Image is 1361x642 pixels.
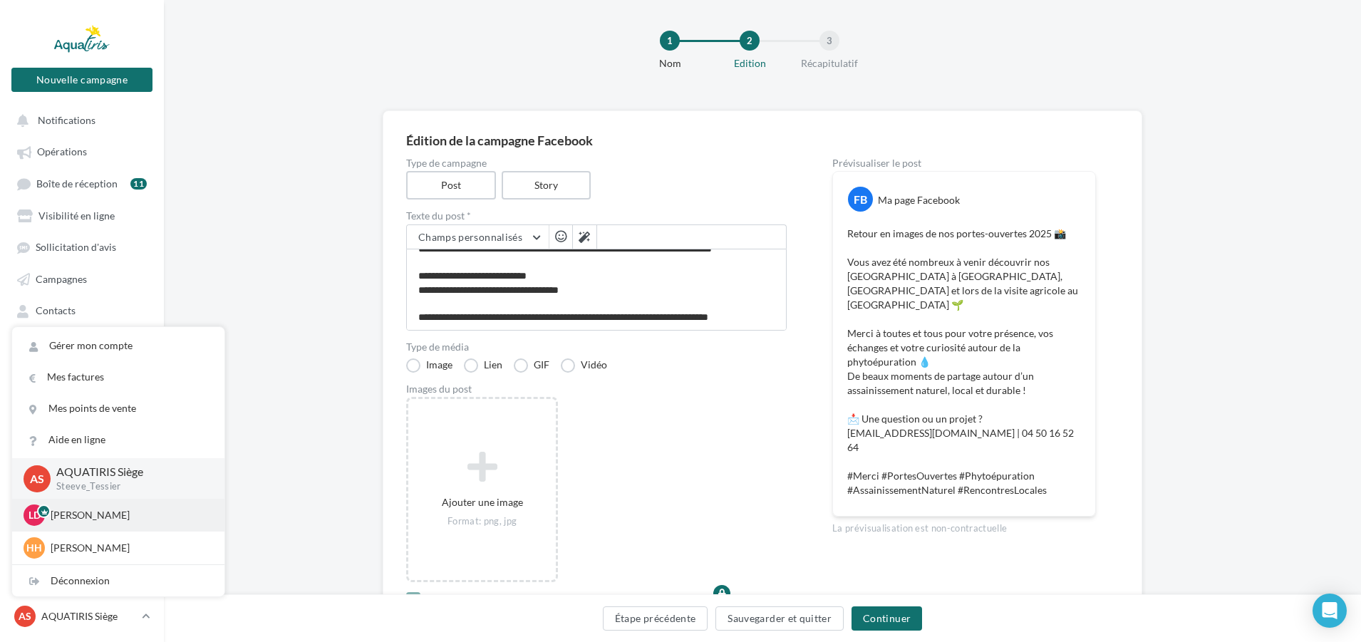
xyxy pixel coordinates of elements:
[56,464,202,480] p: AQUATIRIS Siège
[603,606,708,631] button: Étape précédente
[9,138,155,164] a: Opérations
[38,209,115,222] span: Visibilité en ligne
[51,508,207,522] p: [PERSON_NAME]
[848,187,873,212] div: FB
[624,56,715,71] div: Nom
[9,234,155,259] a: Sollicitation d'avis
[29,508,41,522] span: LD
[561,358,607,373] label: Vidéo
[704,56,795,71] div: Edition
[11,68,152,92] button: Nouvelle campagne
[406,134,1119,147] div: Édition de la campagne Facebook
[19,609,31,623] span: AS
[9,393,155,420] a: Docto'Com
[11,603,152,630] a: AS AQUATIRIS Siège
[12,393,224,424] a: Mes points de vente
[418,231,522,243] span: Champs personnalisés
[36,273,87,285] span: Campagnes
[406,342,787,352] label: Type de média
[9,170,155,197] a: Boîte de réception11
[12,361,224,393] a: Mes factures
[12,565,224,596] div: Déconnexion
[30,470,44,487] span: AS
[514,358,549,373] label: GIF
[9,107,150,133] button: Notifications
[819,31,839,51] div: 3
[715,606,844,631] button: Sauvegarder et quitter
[406,358,452,373] label: Image
[406,171,496,200] label: Post
[38,114,95,126] span: Notifications
[9,329,155,355] a: Médiathèque
[464,358,502,373] label: Lien
[407,225,549,249] button: Champs personnalisés
[9,202,155,228] a: Visibilité en ligne
[406,158,787,168] label: Type de campagne
[784,56,875,71] div: Récapitulatif
[37,146,87,158] span: Opérations
[832,517,1096,535] div: La prévisualisation est non-contractuelle
[9,361,155,386] a: Calendrier
[847,227,1081,497] p: Retour en images de nos portes-ouvertes 2025 📸 Vous avez été nombreux à venir découvrir nos [GEOG...
[41,609,136,623] p: AQUATIRIS Siège
[502,171,591,200] label: Story
[406,384,787,394] div: Images du post
[9,297,155,323] a: Contacts
[12,330,224,361] a: Gérer mon compte
[12,424,224,455] a: Aide en ligne
[832,158,1096,168] div: Prévisualiser le post
[36,177,118,190] span: Boîte de réception
[740,31,760,51] div: 2
[660,31,680,51] div: 1
[56,480,202,493] p: Steeve_Tessier
[26,541,42,555] span: HH
[852,606,922,631] button: Continuer
[406,211,787,221] label: Texte du post *
[36,305,76,317] span: Contacts
[426,592,712,606] div: Apposer le logo de votre réseau pour protéger cette(ces) photo(s)
[878,193,960,207] div: Ma page Facebook
[130,178,147,190] div: 11
[36,242,116,254] span: Sollicitation d'avis
[9,266,155,291] a: Campagnes
[51,541,207,555] p: [PERSON_NAME]
[1313,594,1347,628] div: Open Intercom Messenger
